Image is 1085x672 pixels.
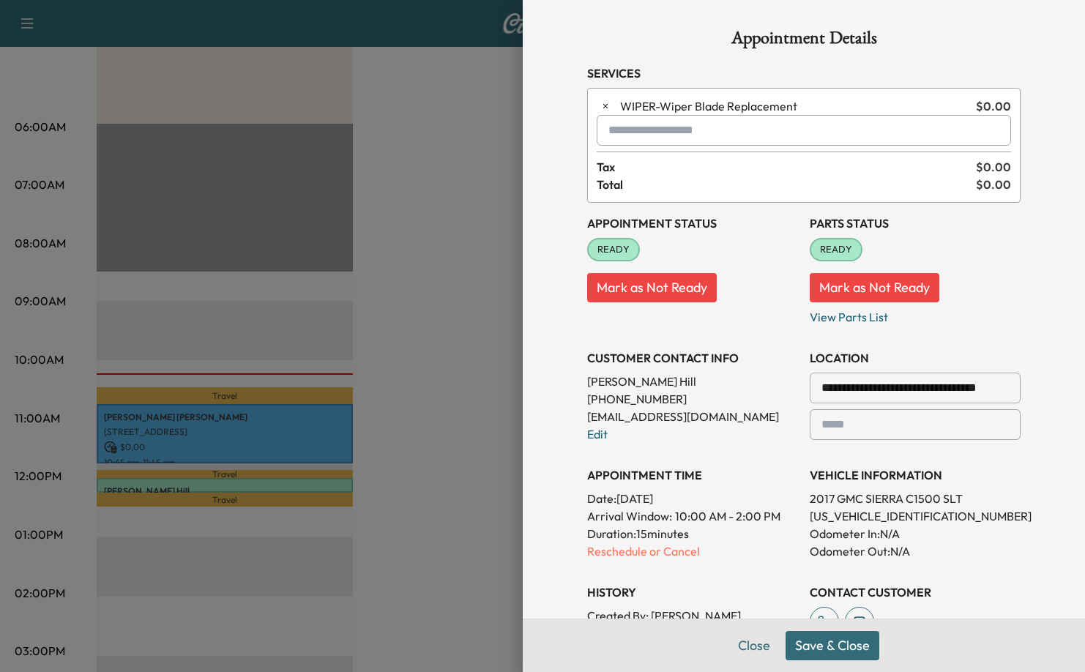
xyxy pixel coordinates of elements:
h3: APPOINTMENT TIME [587,466,798,484]
h3: Services [587,64,1021,82]
span: Total [597,176,976,193]
h3: CUSTOMER CONTACT INFO [587,349,798,367]
span: Wiper Blade Replacement [620,97,970,115]
p: Arrival Window: [587,507,798,525]
p: Duration: 15 minutes [587,525,798,542]
p: Odometer In: N/A [810,525,1021,542]
span: $ 0.00 [976,158,1011,176]
span: READY [811,242,861,257]
p: 2017 GMC SIERRA C1500 SLT [810,490,1021,507]
p: View Parts List [810,302,1021,326]
h1: Appointment Details [587,29,1021,53]
p: [PERSON_NAME] Hill [587,373,798,390]
span: READY [589,242,638,257]
h3: Appointment Status [587,214,798,232]
span: $ 0.00 [976,97,1011,115]
p: [EMAIL_ADDRESS][DOMAIN_NAME] [587,408,798,425]
h3: LOCATION [810,349,1021,367]
span: 10:00 AM - 2:00 PM [675,507,780,525]
span: $ 0.00 [976,176,1011,193]
button: Mark as Not Ready [587,273,717,302]
button: Save & Close [786,631,879,660]
button: Close [728,631,780,660]
span: Tax [597,158,976,176]
p: [US_VEHICLE_IDENTIFICATION_NUMBER] [810,507,1021,525]
h3: CONTACT CUSTOMER [810,583,1021,601]
p: Reschedule or Cancel [587,542,798,560]
h3: Parts Status [810,214,1021,232]
h3: History [587,583,798,601]
a: Edit [587,427,608,441]
p: [PHONE_NUMBER] [587,390,798,408]
button: Mark as Not Ready [810,273,939,302]
p: Odometer Out: N/A [810,542,1021,560]
p: Created By : [PERSON_NAME] [587,607,798,624]
p: Date: [DATE] [587,490,798,507]
h3: VEHICLE INFORMATION [810,466,1021,484]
